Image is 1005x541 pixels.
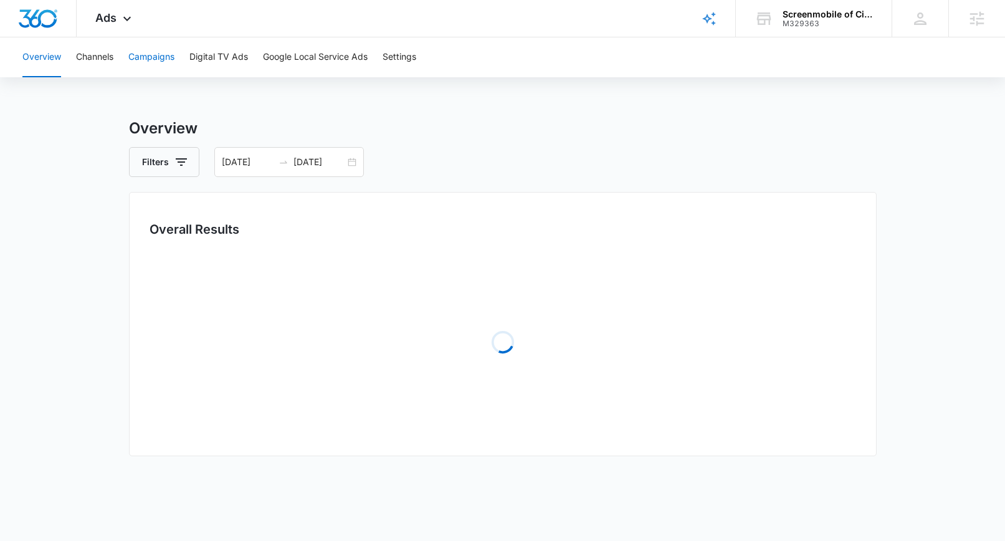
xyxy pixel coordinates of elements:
[129,117,877,140] h3: Overview
[263,37,368,77] button: Google Local Service Ads
[279,157,288,167] span: swap-right
[189,37,248,77] button: Digital TV Ads
[222,155,274,169] input: Start date
[783,9,874,19] div: account name
[76,37,113,77] button: Channels
[150,220,239,239] h3: Overall Results
[279,157,288,167] span: to
[128,37,174,77] button: Campaigns
[783,19,874,28] div: account id
[293,155,345,169] input: End date
[22,37,61,77] button: Overview
[95,11,117,24] span: Ads
[383,37,416,77] button: Settings
[129,147,199,177] button: Filters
